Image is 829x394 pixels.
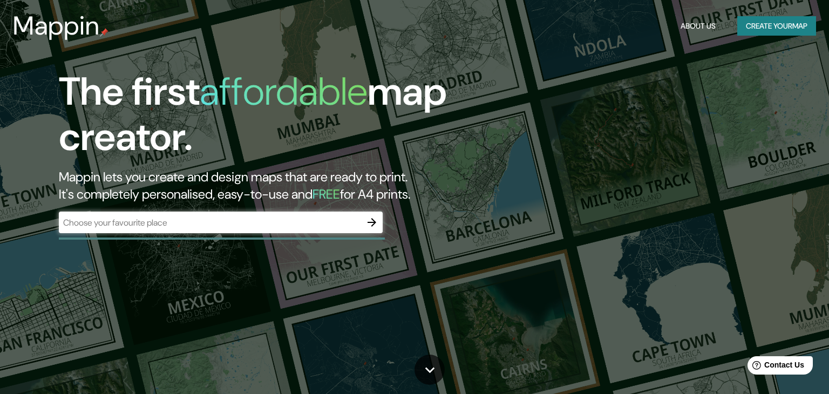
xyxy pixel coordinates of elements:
[737,16,816,36] button: Create yourmap
[100,28,108,37] img: mappin-pin
[59,168,473,203] h2: Mappin lets you create and design maps that are ready to print. It's completely personalised, eas...
[59,216,361,229] input: Choose your favourite place
[733,352,817,382] iframe: Help widget launcher
[13,11,100,41] h3: Mappin
[676,16,720,36] button: About Us
[59,69,473,168] h1: The first map creator.
[200,66,368,117] h1: affordable
[312,186,340,202] h5: FREE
